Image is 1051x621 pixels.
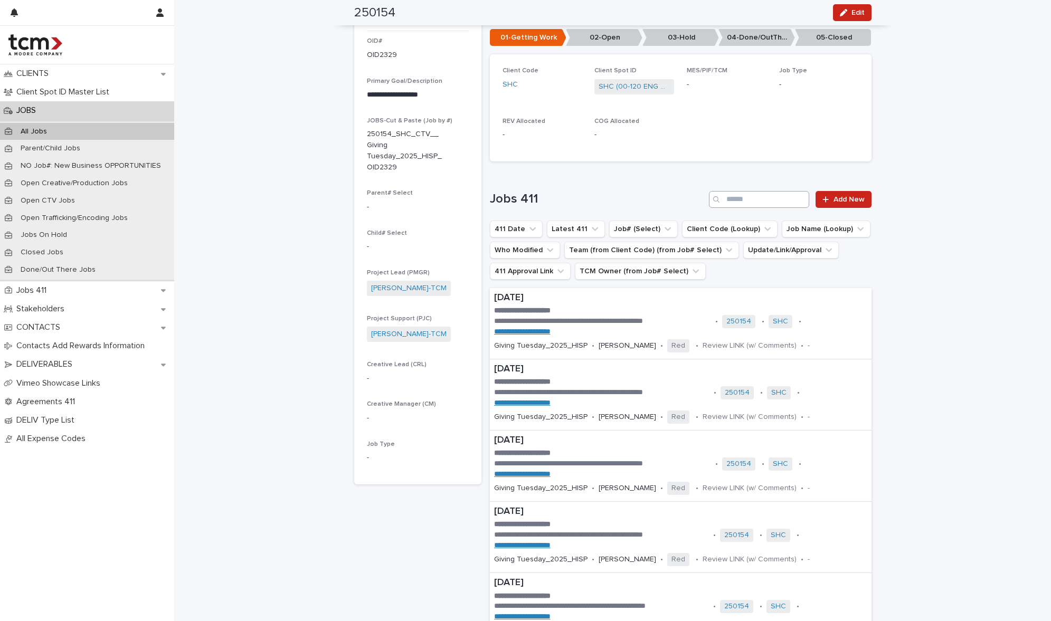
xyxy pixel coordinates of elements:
span: Add New [834,196,865,203]
p: - [367,452,469,463]
span: Client Spot ID [594,68,637,74]
p: • [801,341,803,350]
p: • [592,555,594,564]
p: Client Spot ID Master List [12,87,118,97]
p: 04-Done/OutThere [718,29,795,46]
a: [PERSON_NAME]-TCM [371,283,447,294]
p: • [801,555,803,564]
p: • [762,460,764,469]
a: 250154 [724,602,749,611]
a: 250154 [726,460,751,469]
a: SHC [771,388,787,397]
p: - [808,555,810,564]
button: 411 Approval Link [490,263,571,280]
p: • [762,317,764,326]
p: CONTACTS [12,322,69,332]
span: Client Code [503,68,538,74]
a: Add New [816,191,871,208]
p: JOBS [12,106,44,116]
p: • [799,317,801,326]
p: • [592,413,594,422]
p: 05-Closed [795,29,872,46]
button: Client Code (Lookup) [682,221,778,237]
p: [DATE] [494,506,867,518]
span: Creative Manager (CM) [367,401,436,407]
button: Job# (Select) [609,221,678,237]
button: Job Name (Lookup) [782,221,870,237]
span: Child# Select [367,230,407,236]
p: [PERSON_NAME] [599,341,656,350]
p: Review LINK (w/ Comments) [703,341,797,350]
p: CLIENTS [12,69,57,79]
p: Agreements 411 [12,397,83,407]
span: Job Type [367,441,395,447]
p: Stakeholders [12,304,73,314]
button: Update/Link/Approval [743,242,839,259]
a: SHC (00-120 ENG Spots) [599,81,670,92]
p: [PERSON_NAME] [599,484,656,493]
p: OID2329 [367,50,397,61]
p: [PERSON_NAME] [599,413,656,422]
p: NO Job#: New Business OPPORTUNITIES [12,161,169,170]
p: - [367,241,469,252]
span: COG Allocated [594,118,639,125]
p: DELIVERABLES [12,359,81,369]
p: - [594,129,674,140]
p: DELIV Type List [12,415,83,425]
button: Team (from Client Code) (from Job# Select) [564,242,739,259]
p: All Jobs [12,127,55,136]
p: - [808,341,810,350]
p: [PERSON_NAME] [599,555,656,564]
p: • [797,388,800,397]
button: Who Modified [490,242,560,259]
p: • [714,388,716,397]
a: SHC [771,602,786,611]
span: Project Lead (PMGR) [367,270,430,276]
p: - [503,129,582,140]
p: - [687,79,766,90]
p: • [760,602,762,611]
p: - [367,202,469,213]
p: • [696,555,698,564]
p: • [715,317,718,326]
button: TCM Owner (from Job# Select) [575,263,706,280]
p: [DATE] [494,577,867,589]
p: • [696,341,698,350]
span: OID# [367,38,382,44]
p: [DATE] [494,435,867,446]
p: • [696,413,698,422]
h2: 250154 [354,5,395,21]
p: - [779,79,859,90]
span: REV Allocated [503,118,545,125]
p: • [592,341,594,350]
p: • [713,531,716,540]
span: Red [667,410,689,424]
p: Giving Tuesday_2025_HISP [494,413,588,422]
p: Done/Out There Jobs [12,265,104,274]
p: • [760,388,763,397]
p: • [801,484,803,493]
p: • [660,555,663,564]
span: JOBS-Cut & Paste (Job by #) [367,118,452,124]
span: Red [667,482,689,495]
p: Jobs 411 [12,285,55,295]
a: SHC [773,317,788,326]
p: 250154_SHC_CTV__Giving Tuesday_2025_HISP_OID2329 [367,129,443,173]
p: Open CTV Jobs [12,196,83,205]
p: • [660,484,663,493]
input: Search [709,191,809,208]
p: Open Trafficking/Encoding Jobs [12,214,136,223]
p: Contacts Add Rewards Information [12,341,153,351]
p: Review LINK (w/ Comments) [703,484,797,493]
span: Creative Lead (CRL) [367,361,427,368]
span: Parent# Select [367,190,413,196]
p: • [760,531,762,540]
p: - [367,373,469,384]
a: SHC [773,460,788,469]
p: - [808,413,810,422]
p: Closed Jobs [12,248,72,257]
p: • [797,531,799,540]
p: - [367,413,469,424]
p: • [660,341,663,350]
a: 250154 [725,388,750,397]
